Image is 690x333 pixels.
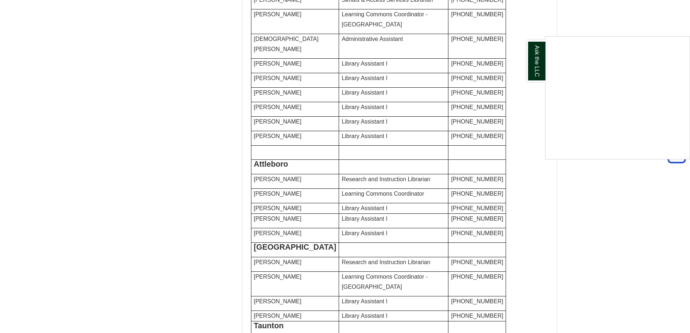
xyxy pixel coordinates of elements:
[342,298,387,304] span: Library Assistant I
[451,104,503,110] span: [PHONE_NUMBER]
[254,216,302,222] span: [PERSON_NAME]
[451,133,503,139] span: [PHONE_NUMBER]
[451,191,503,197] span: [PHONE_NUMBER]
[254,104,302,110] span: [PERSON_NAME]
[254,176,302,182] span: [PERSON_NAME]
[342,313,387,319] span: Library Assistant I
[342,176,430,182] span: Research and Instruction Librarian
[342,75,387,81] span: Library Assistant I
[254,321,284,330] span: Taunton
[254,61,302,67] span: [PERSON_NAME]
[451,313,503,319] span: [PHONE_NUMBER]
[254,160,288,168] span: Attleboro
[451,274,503,280] span: [PHONE_NUMBER]
[342,205,387,211] span: Library Assistant I
[342,259,430,265] span: Research and Instruction Librarian
[254,274,302,280] span: [PERSON_NAME]
[545,37,690,159] iframe: Chat Widget
[545,36,690,159] div: Ask the LLC
[451,118,503,125] span: [PHONE_NUMBER]
[254,11,302,17] span: [PERSON_NAME]
[254,298,302,304] span: [PERSON_NAME]
[254,75,302,81] span: [PERSON_NAME]
[342,216,387,222] span: Library Assistant I
[254,205,302,211] span: [PERSON_NAME]
[451,298,503,304] span: [PHONE_NUMBER]
[342,61,387,67] span: Library Assistant I
[254,90,302,96] span: [PERSON_NAME]
[254,36,319,52] span: [DEMOGRAPHIC_DATA][PERSON_NAME]
[527,40,545,82] a: Ask the LLC
[451,176,503,182] span: [PHONE_NUMBER]
[342,133,387,139] span: Library Assistant I
[451,36,503,42] span: [PHONE_NUMBER]
[342,191,424,197] span: Learning Commons Coordinator
[451,11,503,17] span: [PHONE_NUMBER]
[342,230,387,236] span: Library Assistant I
[451,259,503,265] span: [PHONE_NUMBER]
[451,216,503,222] span: [PHONE_NUMBER]
[342,90,387,96] span: Library Assistant I
[342,36,403,42] span: Administrative Assistant
[451,230,503,236] span: [PHONE_NUMBER]
[451,61,503,67] span: [PHONE_NUMBER]
[254,259,302,265] span: [PERSON_NAME]
[451,205,503,211] span: [PHONE_NUMBER]
[342,11,427,28] span: Learning Commons Coordinator - [GEOGRAPHIC_DATA]
[342,274,427,290] span: Learning Commons Coordinator - [GEOGRAPHIC_DATA]
[451,75,503,81] span: [PHONE_NUMBER]
[254,243,336,251] span: [GEOGRAPHIC_DATA]
[254,313,302,319] span: [PERSON_NAME]
[254,230,302,236] span: [PERSON_NAME]
[254,118,302,125] font: [PERSON_NAME]
[254,191,302,197] span: [PERSON_NAME]
[451,90,503,96] span: [PHONE_NUMBER]
[342,104,387,110] span: Library Assistant I
[254,133,302,139] span: [PERSON_NAME]
[342,118,387,125] span: Library Assistant I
